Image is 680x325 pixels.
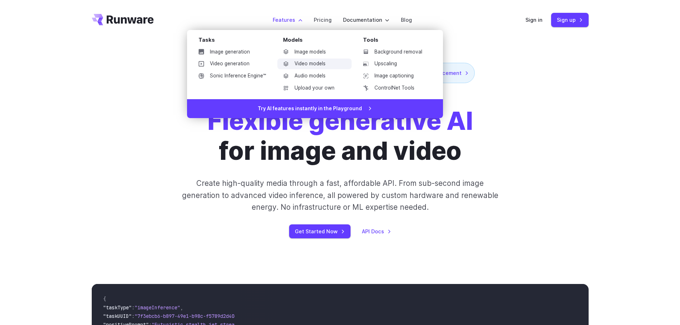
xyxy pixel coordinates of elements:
a: Image generation [193,47,272,57]
a: Image models [277,47,352,57]
a: Go to / [92,14,154,25]
a: Image captioning [357,71,432,81]
h1: for image and video [207,106,473,166]
a: Upscaling [357,59,432,69]
span: "imageInference" [135,304,180,311]
div: Models [283,36,352,47]
div: Tasks [198,36,272,47]
label: Features [273,16,302,24]
a: Sign in [525,16,543,24]
a: Try AI features instantly in the Playground [187,99,443,118]
a: Video models [277,59,352,69]
span: : [132,304,135,311]
a: Audio models [277,71,352,81]
a: Pricing [314,16,332,24]
span: { [103,296,106,302]
a: Blog [401,16,412,24]
span: : [132,313,135,319]
span: "7f3ebcb6-b897-49e1-b98c-f5789d2d40d7" [135,313,243,319]
a: ControlNet Tools [357,83,432,93]
span: "taskUUID" [103,313,132,319]
span: , [180,304,183,311]
strong: Flexible generative AI [207,106,473,136]
span: "taskType" [103,304,132,311]
a: Upload your own [277,83,352,93]
div: Tools [363,36,432,47]
a: Sonic Inference Engine™ [193,71,272,81]
a: API Docs [362,227,391,235]
a: Background removal [357,47,432,57]
label: Documentation [343,16,389,24]
a: Get Started Now [289,224,351,238]
p: Create high-quality media through a fast, affordable API. From sub-second image generation to adv... [181,177,499,213]
a: Sign up [551,13,589,27]
a: Video generation [193,59,272,69]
